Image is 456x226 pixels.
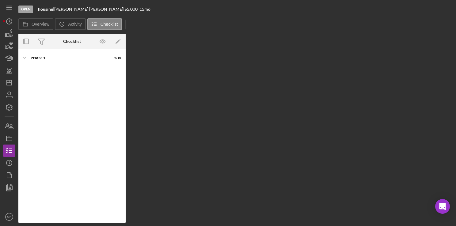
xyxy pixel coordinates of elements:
[139,7,150,12] div: 15 mo
[38,6,53,12] b: housing
[32,22,49,27] label: Overview
[63,39,81,44] div: Checklist
[18,6,33,13] div: Open
[31,56,106,60] div: Phase 1
[87,18,122,30] button: Checklist
[101,22,118,27] label: Checklist
[55,18,85,30] button: Activity
[7,215,11,219] text: MB
[54,7,124,12] div: [PERSON_NAME] [PERSON_NAME] |
[124,6,138,12] span: $5,000
[110,56,121,60] div: 9 / 10
[18,18,53,30] button: Overview
[38,7,54,12] div: |
[68,22,82,27] label: Activity
[435,199,450,214] div: Open Intercom Messenger
[3,211,15,223] button: MB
